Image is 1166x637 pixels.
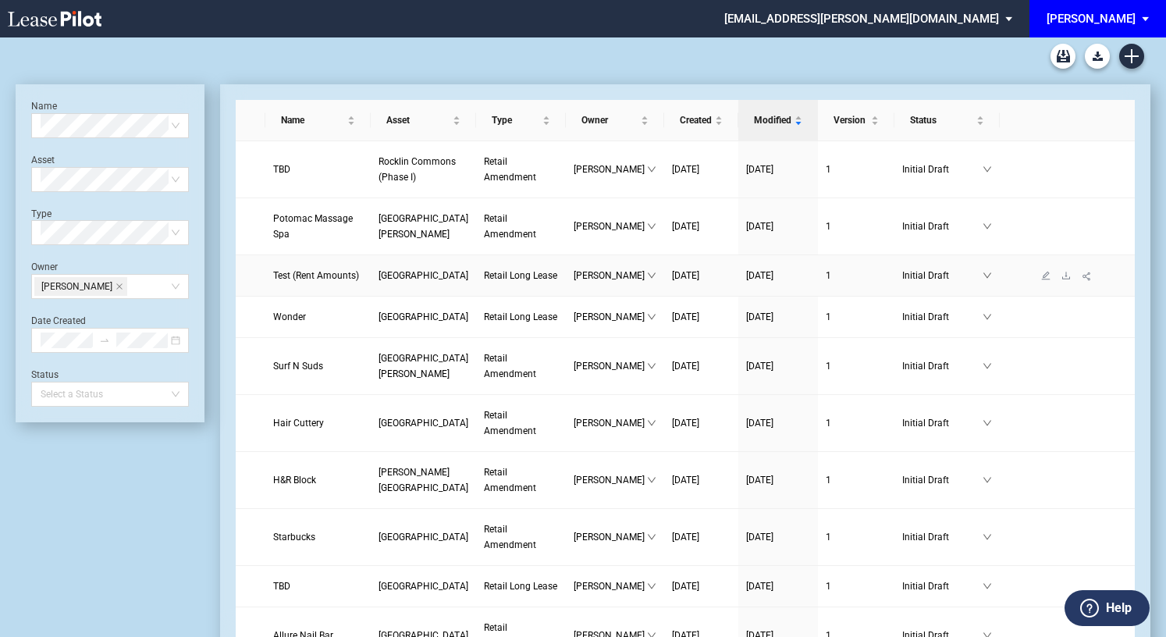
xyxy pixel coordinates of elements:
a: Retail Long Lease [484,578,558,594]
span: [DATE] [672,361,699,372]
a: 1 [826,415,887,431]
label: Help [1106,598,1132,618]
a: edit [1036,270,1056,281]
span: [DATE] [746,475,773,486]
span: down [983,582,992,591]
a: [DATE] [746,268,810,283]
a: TBD [273,162,363,177]
span: Initial Draft [902,219,982,234]
a: Potomac Massage Spa [273,211,363,242]
a: Retail Amendment [484,521,558,553]
span: Initial Draft [902,415,982,431]
th: Name [265,100,371,141]
span: [DATE] [746,311,773,322]
a: [GEOGRAPHIC_DATA][PERSON_NAME] [379,211,468,242]
span: H&R Block [273,475,316,486]
span: down [983,361,992,371]
span: down [983,475,992,485]
a: [DATE] [672,415,731,431]
span: Potomac Massage Spa [273,213,353,240]
span: Created [680,112,712,128]
a: [GEOGRAPHIC_DATA] [379,578,468,594]
a: [DATE] [746,219,810,234]
span: [DATE] [672,475,699,486]
span: 1 [826,270,831,281]
span: Initial Draft [902,309,982,325]
span: Type [492,112,539,128]
span: [DATE] [672,418,699,429]
span: Surf N Suds [273,361,323,372]
a: Create new document [1119,44,1144,69]
span: down [983,532,992,542]
a: Hair Cuttery [273,415,363,431]
button: Download Blank Form [1085,44,1110,69]
a: [DATE] [746,415,810,431]
span: Asset [386,112,450,128]
span: down [647,312,656,322]
a: [PERSON_NAME][GEOGRAPHIC_DATA] [379,464,468,496]
span: 1 [826,475,831,486]
span: Owner [581,112,638,128]
label: Type [31,208,52,219]
span: 1 [826,418,831,429]
span: TBD [273,164,290,175]
span: download [1061,271,1071,280]
span: [DATE] [672,311,699,322]
span: down [983,222,992,231]
span: [PERSON_NAME] [574,268,647,283]
a: Surf N Suds [273,358,363,374]
span: Retail Amendment [484,353,536,379]
span: Neelsville Village Center [379,311,468,322]
div: [PERSON_NAME] [1047,12,1136,26]
span: [PERSON_NAME] [574,219,647,234]
span: to [99,335,110,346]
a: [GEOGRAPHIC_DATA] [379,309,468,325]
span: Retail Amendment [484,467,536,493]
a: [GEOGRAPHIC_DATA] [379,415,468,431]
span: TBD [273,581,290,592]
label: Date Created [31,315,86,326]
span: Initial Draft [902,162,982,177]
th: Created [664,100,738,141]
a: Wonder [273,309,363,325]
th: Type [476,100,566,141]
button: Help [1065,590,1150,626]
span: Name [281,112,344,128]
a: TBD [273,578,363,594]
th: Modified [738,100,818,141]
span: 1 [826,221,831,232]
span: Wonder [273,311,306,322]
span: down [983,418,992,428]
span: Van Dorn Plaza [379,467,468,493]
span: [DATE] [746,270,773,281]
a: [DATE] [746,162,810,177]
a: 1 [826,529,887,545]
a: [DATE] [746,358,810,374]
span: Rocklin Commons (Phase I) [379,156,456,183]
span: [PERSON_NAME] [574,415,647,431]
span: Neelsville Village Center [379,532,468,543]
span: [PERSON_NAME] [574,578,647,594]
label: Asset [31,155,55,165]
span: [DATE] [746,361,773,372]
a: [DATE] [672,219,731,234]
a: [DATE] [672,162,731,177]
span: [PERSON_NAME] [574,358,647,374]
span: Initial Draft [902,358,982,374]
span: down [647,582,656,591]
a: [DATE] [746,472,810,488]
label: Status [31,369,59,380]
span: Cabin John Village [379,213,468,240]
span: [DATE] [672,164,699,175]
a: [DATE] [672,578,731,594]
span: [PERSON_NAME] [41,278,112,295]
span: Modified [754,112,791,128]
span: Hunters Woods Village Center [379,353,468,379]
span: down [647,532,656,542]
a: Retail Amendment [484,407,558,439]
a: Retail Long Lease [484,309,558,325]
span: Initial Draft [902,268,982,283]
span: Test (Rent Amounts) [273,270,359,281]
span: 1 [826,581,831,592]
span: [PERSON_NAME] [574,162,647,177]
